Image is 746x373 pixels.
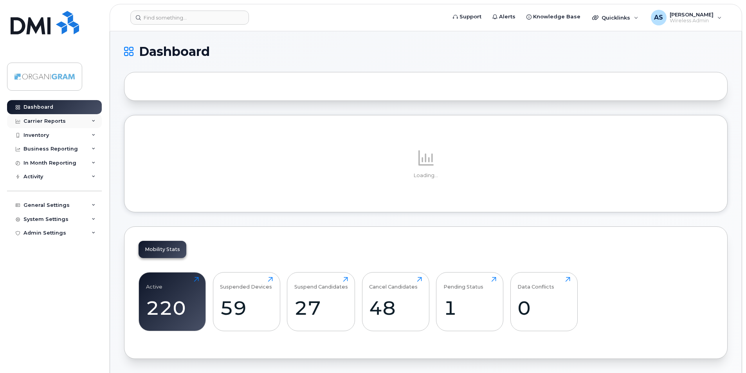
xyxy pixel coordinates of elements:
a: Cancel Candidates48 [369,277,422,327]
span: Dashboard [139,46,210,57]
div: Suspended Devices [220,277,272,290]
a: Data Conflicts0 [517,277,570,327]
div: Pending Status [443,277,483,290]
p: Loading... [139,172,713,179]
a: Pending Status1 [443,277,496,327]
div: 48 [369,296,422,319]
div: Data Conflicts [517,277,554,290]
div: Suspend Candidates [294,277,348,290]
div: 1 [443,296,496,319]
div: 0 [517,296,570,319]
a: Suspended Devices59 [220,277,273,327]
a: Active220 [146,277,199,327]
div: 27 [294,296,348,319]
div: 220 [146,296,199,319]
div: Cancel Candidates [369,277,418,290]
a: Suspend Candidates27 [294,277,348,327]
div: 59 [220,296,273,319]
div: Active [146,277,162,290]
